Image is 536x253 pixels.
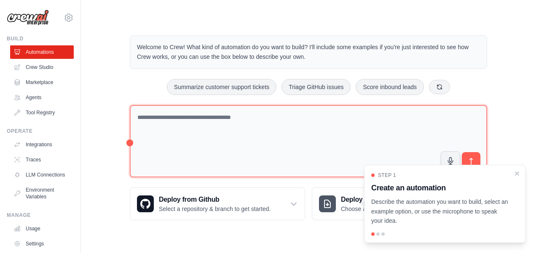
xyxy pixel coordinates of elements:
[7,10,49,26] img: Logo
[10,138,74,151] a: Integrations
[341,195,412,205] h3: Deploy from zip file
[10,237,74,250] a: Settings
[10,61,74,74] a: Crew Studio
[7,128,74,134] div: Operate
[10,183,74,203] a: Environment Variables
[281,79,351,95] button: Triage GitHub issues
[159,195,271,205] h3: Deploy from Github
[10,76,74,89] a: Marketplace
[10,153,74,166] a: Traces
[137,42,480,62] p: Welcome to Crew! What kind of automation do you want to build? I'll include some examples if you'...
[356,79,424,95] button: Score inbound leads
[494,213,536,253] iframe: Chat Widget
[341,205,412,213] p: Choose a zip file to upload.
[10,106,74,119] a: Tool Registry
[10,168,74,182] a: LLM Connections
[10,222,74,235] a: Usage
[10,91,74,104] a: Agents
[378,172,396,179] span: Step 1
[371,182,509,194] h3: Create an automation
[7,212,74,219] div: Manage
[7,35,74,42] div: Build
[371,197,509,226] p: Describe the automation you want to build, select an example option, or use the microphone to spe...
[514,170,520,177] button: Close walkthrough
[167,79,276,95] button: Summarize customer support tickets
[10,45,74,59] a: Automations
[159,205,271,213] p: Select a repository & branch to get started.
